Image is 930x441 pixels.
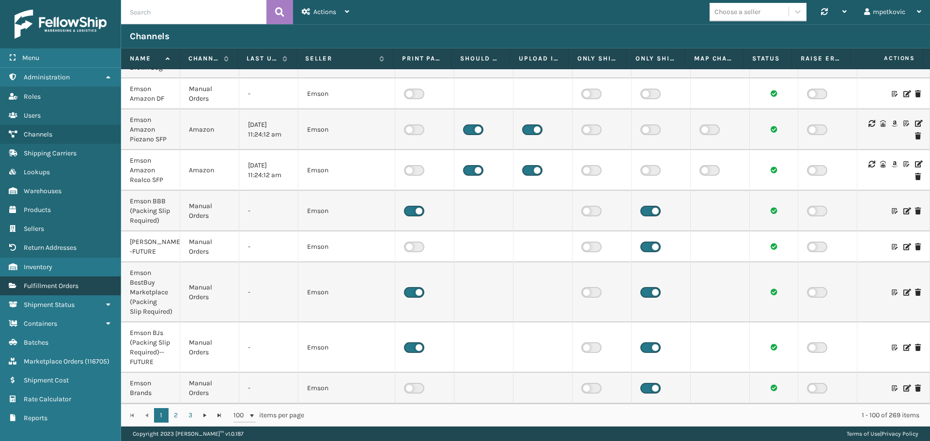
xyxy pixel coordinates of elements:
[239,322,298,373] td: -
[853,50,921,66] span: Actions
[22,54,39,62] span: Menu
[892,385,898,392] i: Customize Label
[201,411,209,419] span: Go to the next page
[24,263,52,271] span: Inventory
[915,243,921,250] i: Delete
[180,322,239,373] td: Manual Orders
[771,384,777,391] i: Channel sync succeeded.
[915,208,921,214] i: Delete
[882,430,918,437] a: Privacy Policy
[212,408,227,423] a: Go to the last page
[577,54,618,63] label: Only Ship using Required Carrier Service
[880,120,886,127] i: Warehouse Codes
[903,344,909,351] i: Edit
[801,54,841,63] label: Raise Error On Related FO
[183,408,198,423] a: 3
[15,10,107,39] img: logo
[24,395,71,403] span: Rate Calculator
[239,78,298,109] td: -
[771,90,777,97] i: Channel sync succeeded.
[771,243,777,250] i: Channel sync succeeded.
[130,268,171,317] div: Emson BestBuy Marketplace (Packing Slip Required)
[24,168,50,176] span: Lookups
[915,173,921,180] i: Delete
[130,54,161,63] label: Name
[903,243,909,250] i: Edit
[180,262,239,322] td: Manual Orders
[298,373,395,404] td: Emson
[868,120,874,127] i: Sync
[771,289,777,295] i: Channel sync succeeded.
[903,161,909,167] i: Customize Label
[180,373,239,404] td: Manual Orders
[318,411,919,420] div: 1 - 100 of 269 items
[180,109,239,150] td: Amazon
[130,115,171,144] div: Emson Amazon Piezano SFP
[24,149,77,157] span: Shipping Carriers
[24,187,62,195] span: Warehouses
[298,78,395,109] td: Emson
[24,206,51,214] span: Products
[180,78,239,109] td: Manual Orders
[460,54,501,63] label: Should Sync
[903,208,909,214] i: Edit
[130,156,171,185] div: Emson Amazon Realco SFP
[24,376,69,384] span: Shipment Cost
[216,411,223,419] span: Go to the last page
[752,54,783,63] label: Status
[868,161,874,167] i: Sync
[903,120,909,127] i: Customize Label
[635,54,676,63] label: Only Ship from Required Warehouse
[24,282,78,290] span: Fulfillment Orders
[915,91,921,97] i: Delete
[298,231,395,262] td: Emson
[180,231,239,262] td: Manual Orders
[903,91,909,97] i: Edit
[24,338,48,347] span: Batches
[130,197,171,226] div: Emson BBB (Packing Slip Required)
[892,243,898,250] i: Customize Label
[298,109,395,150] td: Emson
[892,344,898,351] i: Customize Label
[892,91,898,97] i: Customize Label
[915,161,921,167] i: Edit
[24,73,70,81] span: Administration
[239,373,298,404] td: -
[130,379,171,398] div: Emson Brands
[24,357,83,365] span: Marketplace Orders
[154,408,169,423] a: 1
[903,385,909,392] i: Edit
[771,344,777,350] i: Channel sync succeeded.
[519,54,559,63] label: Upload inventory
[892,208,898,214] i: Customize Label
[694,54,735,63] label: Map Channel Service
[915,133,921,139] i: Delete
[892,161,898,167] i: Amazon Templates
[130,84,171,104] div: Emson Amazon DF
[298,322,395,373] td: Emson
[892,120,898,127] i: Amazon Templates
[771,167,777,173] i: Channel sync succeeded.
[233,408,304,423] span: items per page
[298,191,395,231] td: Emson
[180,191,239,231] td: Manual Orders
[130,237,171,257] div: [PERSON_NAME]--FUTURE
[847,426,918,441] div: |
[133,426,244,441] p: Copyright 2023 [PERSON_NAME]™ v 1.0.187
[915,289,921,296] i: Delete
[771,126,777,133] i: Channel sync succeeded.
[903,289,909,296] i: Edit
[402,54,443,63] label: Print packing slip
[24,243,77,252] span: Return Addresses
[24,414,47,422] span: Reports
[247,54,278,63] label: Last update time
[239,262,298,322] td: -
[771,207,777,214] i: Channel sync succeeded.
[880,161,886,167] i: Warehouse Codes
[239,150,298,191] td: [DATE] 11:24:12 am
[180,150,239,191] td: Amazon
[305,54,374,63] label: Seller
[313,8,336,16] span: Actions
[24,319,57,328] span: Containers
[915,385,921,392] i: Delete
